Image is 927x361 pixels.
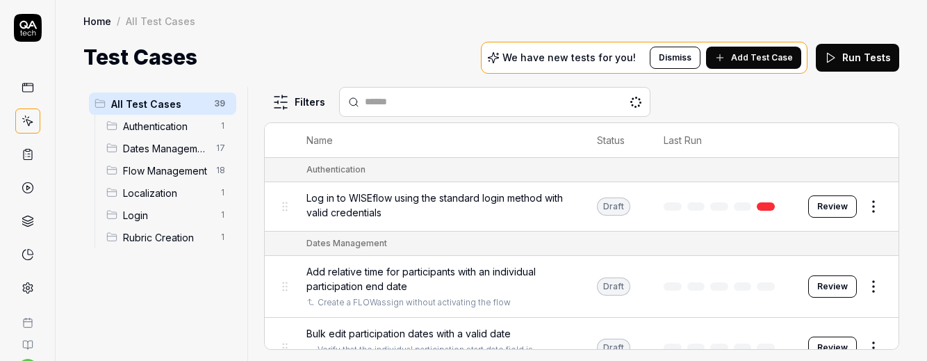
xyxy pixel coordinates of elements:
button: Add Test Case [706,47,801,69]
div: / [117,14,120,28]
div: Draft [597,278,630,296]
h1: Test Cases [83,42,197,73]
tr: Add relative time for participants with an individual participation end dateCreate a FLOWassign w... [265,256,899,318]
th: Name [293,123,583,158]
span: 18 [211,162,231,179]
button: Dismiss [650,47,700,69]
a: Create a FLOWassign without activating the flow [318,296,511,309]
div: Drag to reorderRubric Creation1 [101,226,236,248]
div: Draft [597,339,630,357]
span: 1 [214,207,231,223]
span: Localization [123,186,211,200]
span: 1 [214,184,231,201]
a: Book a call with us [6,306,49,328]
span: 39 [208,95,231,112]
span: Authentication [123,119,211,134]
span: 1 [214,229,231,246]
span: Add relative time for participants with an individual participation end date [306,264,569,294]
span: Flow Management [123,163,208,178]
div: Drag to reorderLogin1 [101,204,236,226]
span: 1 [214,118,231,134]
div: Drag to reorderDates Management17 [101,137,236,159]
span: Dates Management [123,141,208,156]
div: Draft [597,198,630,216]
tr: Log in to WISEflow using the standard login method with valid credentialsDraftReview [265,182,899,232]
button: Filters [264,88,334,116]
th: Last Run [650,123,794,158]
button: Review [808,275,857,298]
span: All Test Cases [111,97,206,111]
span: Bulk edit participation dates with a valid date [306,326,511,341]
span: Log in to WISEflow using the standard login method with valid credentials [306,191,569,220]
div: Drag to reorderFlow Management18 [101,159,236,182]
span: Rubric Creation [123,230,211,245]
div: Drag to reorderLocalization1 [101,182,236,204]
button: Review [808,195,857,218]
a: Documentation [6,328,49,351]
th: Status [583,123,650,158]
span: Add Test Case [731,51,793,64]
button: Run Tests [816,44,899,72]
div: Drag to reorderAuthentication1 [101,115,236,137]
span: Login [123,208,211,223]
div: All Test Cases [126,14,195,28]
a: Home [83,14,111,28]
span: 17 [211,140,231,157]
button: Review [808,337,857,359]
div: Dates Management [306,237,387,250]
p: We have new tests for you! [502,53,636,63]
div: Authentication [306,163,366,176]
